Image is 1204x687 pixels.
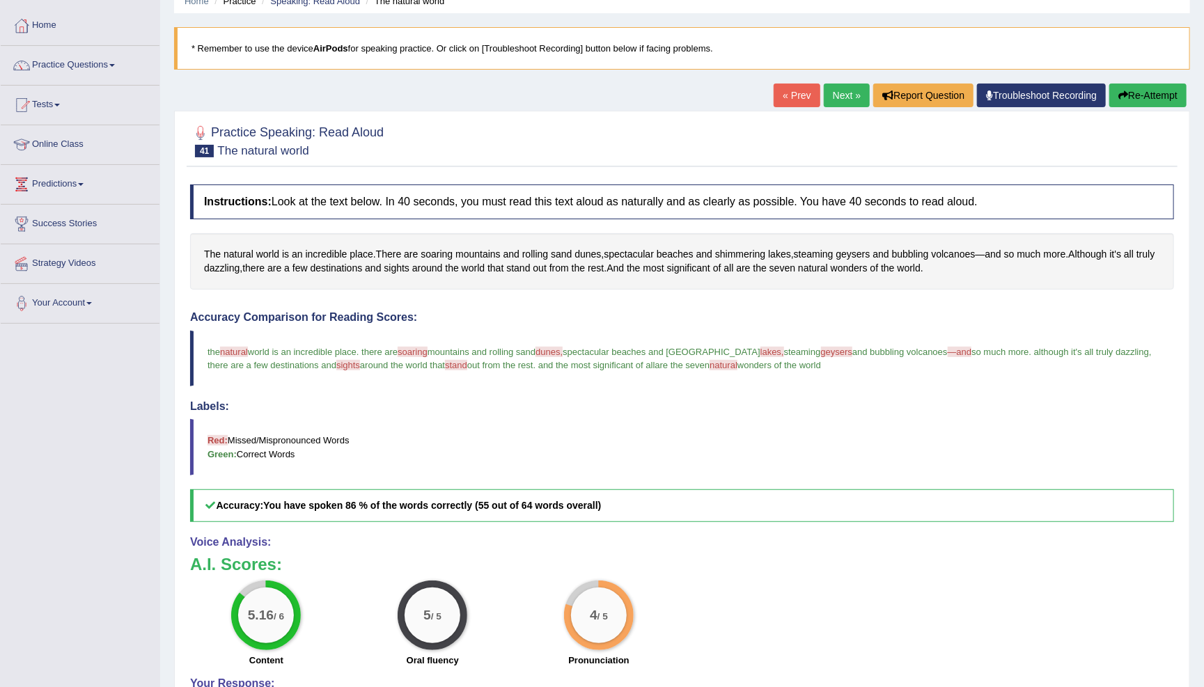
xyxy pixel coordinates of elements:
h4: Voice Analysis: [190,536,1174,548]
span: Click to see word definition [522,247,548,262]
span: —and [948,347,972,357]
h4: Look at the text below. In 40 seconds, you must read this text aloud as naturally and as clearly ... [190,184,1174,219]
span: there are a few destinations and [208,360,336,370]
span: Click to see word definition [445,261,458,276]
span: Click to see word definition [572,261,585,276]
span: Click to see word definition [898,261,921,276]
span: Click to see word definition [643,261,664,276]
span: Click to see word definition [798,261,828,276]
span: natural [220,347,248,357]
span: Click to see word definition [667,261,710,276]
span: Click to see word definition [932,247,976,262]
b: You have spoken 86 % of the words correctly (55 out of 64 words overall) [263,500,601,511]
a: Tests [1,86,159,120]
span: dunes, [535,347,563,357]
a: Troubleshoot Recording [977,84,1106,107]
span: Click to see word definition [311,261,363,276]
span: . [533,360,536,370]
b: Instructions: [204,196,272,207]
span: so much more [971,347,1029,357]
span: Click to see word definition [588,261,604,276]
span: out from the rest [467,360,533,370]
b: Red: [208,435,228,445]
span: Click to see word definition [350,247,373,262]
span: wonders of the world [737,360,821,370]
b: AirPods [313,43,348,54]
span: Click to see word definition [836,247,870,262]
big: 5 [423,608,431,623]
span: lakes, [760,347,784,357]
span: the [208,347,220,357]
a: Success Stories [1,205,159,239]
span: Click to see word definition [306,247,347,262]
small: The natural world [217,144,308,157]
span: 41 [195,145,214,157]
span: Click to see word definition [768,247,791,262]
span: Click to see word definition [574,247,601,262]
b: A.I. Scores: [190,555,282,574]
span: mountains and rolling sand [428,347,535,357]
span: are the seven [655,360,710,370]
span: Click to see word definition [696,247,712,262]
span: Click to see word definition [384,261,409,276]
small: / 5 [597,611,608,622]
span: Click to see word definition [794,247,834,262]
span: Click to see word definition [713,261,721,276]
label: Content [249,654,283,667]
blockquote: Missed/Mispronounced Words Correct Words [190,419,1174,475]
span: Click to see word definition [1068,247,1107,262]
span: Click to see word definition [604,247,654,262]
label: Oral fluency [407,654,459,667]
span: Click to see word definition [533,261,547,276]
a: Online Class [1,125,159,160]
span: . [1029,347,1032,357]
span: Click to see word definition [503,247,519,262]
span: Click to see word definition [455,247,501,262]
span: . [357,347,359,357]
span: stand [445,360,467,370]
h4: Accuracy Comparison for Reading Scores: [190,311,1174,324]
span: Click to see word definition [267,261,281,276]
a: Home [1,6,159,41]
span: Click to see word definition [769,261,795,276]
span: Click to see word definition [753,261,767,276]
small: / 5 [431,611,441,622]
span: Click to see word definition [627,261,640,276]
span: Click to see word definition [831,261,868,276]
h4: Labels: [190,400,1174,413]
span: , [1149,347,1152,357]
big: 5.16 [248,608,274,623]
span: Click to see word definition [404,247,418,262]
span: steaming [784,347,821,357]
span: Click to see word definition [870,261,879,276]
span: Click to see word definition [282,247,289,262]
span: although it's all truly dazzling [1034,347,1149,357]
span: Click to see word definition [657,247,694,262]
span: and bubbling volcanoes [852,347,948,357]
span: Click to see word definition [1124,247,1134,262]
span: Click to see word definition [284,261,290,276]
span: world is an incredible place [248,347,357,357]
span: Click to see word definition [724,261,733,276]
span: geysers [821,347,853,357]
span: Click to see word definition [204,261,240,276]
span: Click to see word definition [204,247,221,262]
span: spectacular beaches and [GEOGRAPHIC_DATA] [563,347,760,357]
span: Click to see word definition [292,261,308,276]
span: Click to see word definition [256,247,279,262]
span: Click to see word definition [376,247,402,262]
a: Next » [824,84,870,107]
blockquote: * Remember to use the device for speaking practice. Or click on [Troubleshoot Recording] button b... [174,27,1190,70]
h2: Practice Speaking: Read Aloud [190,123,384,157]
span: Click to see word definition [412,261,443,276]
span: Click to see word definition [1136,247,1155,262]
span: Click to see word definition [224,247,253,262]
span: natural [710,360,737,370]
span: Click to see word definition [462,261,485,276]
a: Your Account [1,284,159,319]
a: Practice Questions [1,46,159,81]
big: 4 [590,608,597,623]
span: Click to see word definition [549,261,569,276]
small: / 6 [274,611,285,622]
span: Click to see word definition [365,261,381,276]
